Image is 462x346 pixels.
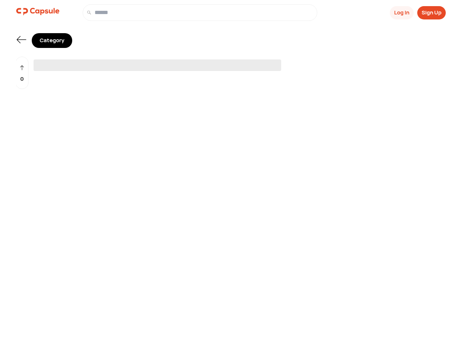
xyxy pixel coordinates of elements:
[20,75,24,83] p: 0
[390,6,414,19] button: Log In
[417,6,446,19] button: Sign Up
[16,4,60,21] a: logo
[16,4,60,19] img: logo
[32,33,72,48] div: Category
[34,59,281,71] span: ‌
